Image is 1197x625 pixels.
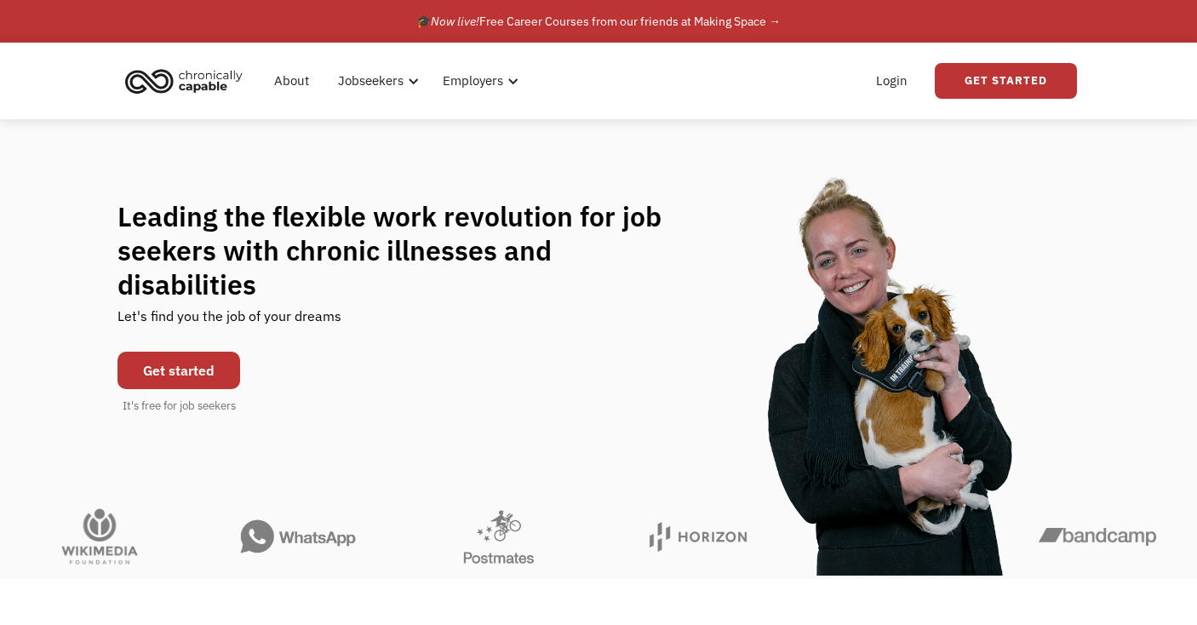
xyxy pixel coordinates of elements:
[328,54,424,108] div: Jobseekers
[416,11,781,32] div: 🎓 Free Career Courses from our friends at Making Space →
[935,63,1077,99] a: Get Started
[264,54,319,108] a: About
[120,62,255,100] a: home
[338,71,404,91] div: Jobseekers
[117,301,341,343] div: Let's find you the job of your dreams
[431,14,479,29] em: Now live!
[117,352,240,389] a: Get started
[443,71,503,91] div: Employers
[117,199,695,301] h1: Leading the flexible work revolution for job seekers with chronic illnesses and disabilities
[123,398,236,415] div: It's free for job seekers
[432,54,524,108] div: Employers
[120,62,248,100] img: Chronically Capable logo
[866,54,918,108] a: Login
